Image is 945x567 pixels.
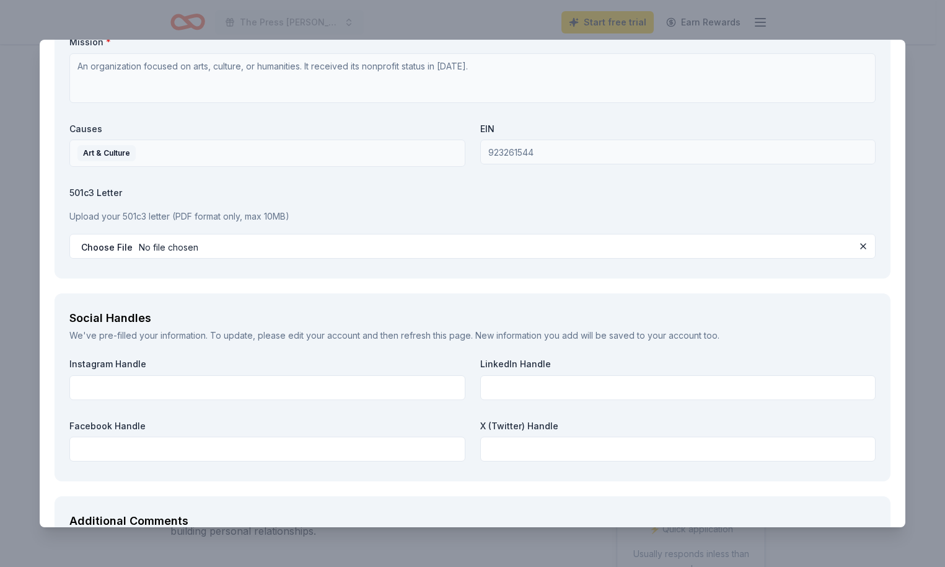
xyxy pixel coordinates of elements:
[480,123,876,135] label: EIN
[480,358,876,370] label: LinkedIn Handle
[69,123,465,135] label: Causes
[69,209,876,224] p: Upload your 501c3 letter (PDF format only, max 10MB)
[77,145,136,161] div: Art & Culture
[69,358,465,370] label: Instagram Handle
[69,187,876,199] label: 501c3 Letter
[69,420,465,432] label: Facebook Handle
[69,511,876,531] div: Additional Comments
[69,140,465,167] button: Art & Culture
[69,328,876,343] div: We've pre-filled your information. To update, please and then refresh this page. New information ...
[69,308,876,328] div: Social Handles
[480,420,876,432] label: X (Twitter) Handle
[288,330,360,341] a: edit your account
[69,53,876,103] textarea: An organization focused on arts, culture, or humanities. It received its nonprofit status in [DATE].
[69,36,876,48] label: Mission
